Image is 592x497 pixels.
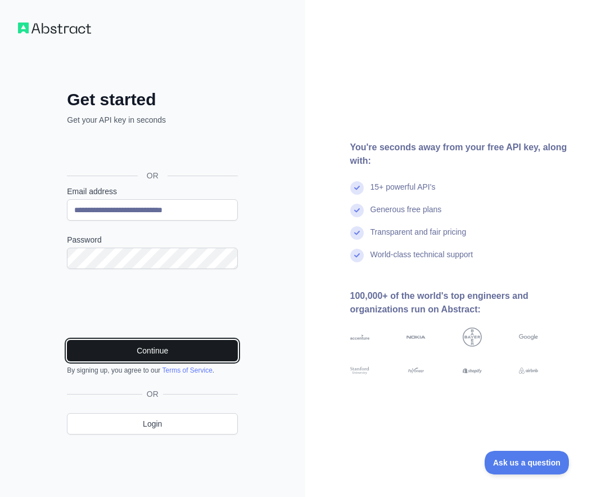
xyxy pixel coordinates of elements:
button: Continue [67,340,238,361]
img: accenture [350,328,369,347]
label: Email address [67,186,238,197]
img: check mark [350,204,364,217]
div: You're seconds away from your free API key, along with: [350,141,575,168]
div: 100,000+ of the world's top engineers and organizations run on Abstract: [350,289,575,316]
div: 15+ powerful API's [370,181,436,204]
img: check mark [350,226,364,240]
label: Password [67,234,238,245]
span: OR [142,388,163,400]
img: payoneer [406,366,426,375]
div: Transparent and fair pricing [370,226,467,249]
div: By signing up, you agree to our . [67,366,238,375]
img: check mark [350,249,364,262]
iframe: Bouton "Se connecter avec Google" [61,138,241,163]
div: Generous free plans [370,204,442,226]
span: OR [138,170,168,181]
img: airbnb [519,366,538,375]
h2: Get started [67,89,238,110]
a: Login [67,413,238,435]
img: stanford university [350,366,369,375]
iframe: Toggle Customer Support [485,451,570,474]
a: Terms of Service [162,366,212,374]
img: Workflow [18,23,91,34]
img: bayer [463,328,482,347]
iframe: reCAPTCHA [67,283,238,326]
p: Get your API key in seconds [67,114,238,126]
img: google [519,328,538,347]
img: check mark [350,181,364,195]
img: shopify [463,366,482,375]
div: World-class technical support [370,249,473,271]
img: nokia [406,328,426,347]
